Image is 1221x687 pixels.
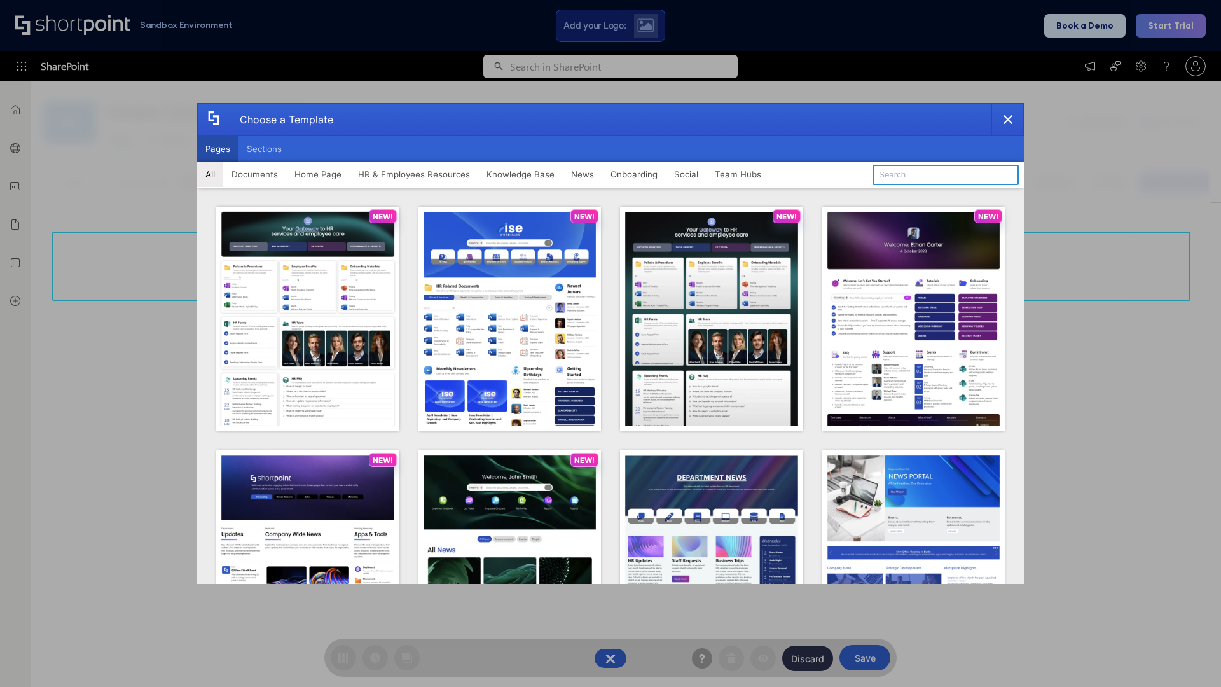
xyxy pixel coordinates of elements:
div: Choose a Template [230,104,333,135]
button: Onboarding [602,162,666,187]
p: NEW! [978,212,998,221]
button: Home Page [286,162,350,187]
iframe: Chat Widget [1157,626,1221,687]
p: NEW! [373,212,393,221]
button: Pages [197,136,238,162]
button: Team Hubs [707,162,769,187]
button: Knowledge Base [478,162,563,187]
p: NEW! [574,212,595,221]
p: NEW! [373,455,393,465]
button: All [197,162,223,187]
p: NEW! [574,455,595,465]
button: Social [666,162,707,187]
p: NEW! [776,212,797,221]
button: Sections [238,136,290,162]
button: Documents [223,162,286,187]
div: template selector [197,103,1024,584]
input: Search [873,165,1019,185]
button: HR & Employees Resources [350,162,478,187]
button: News [563,162,602,187]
